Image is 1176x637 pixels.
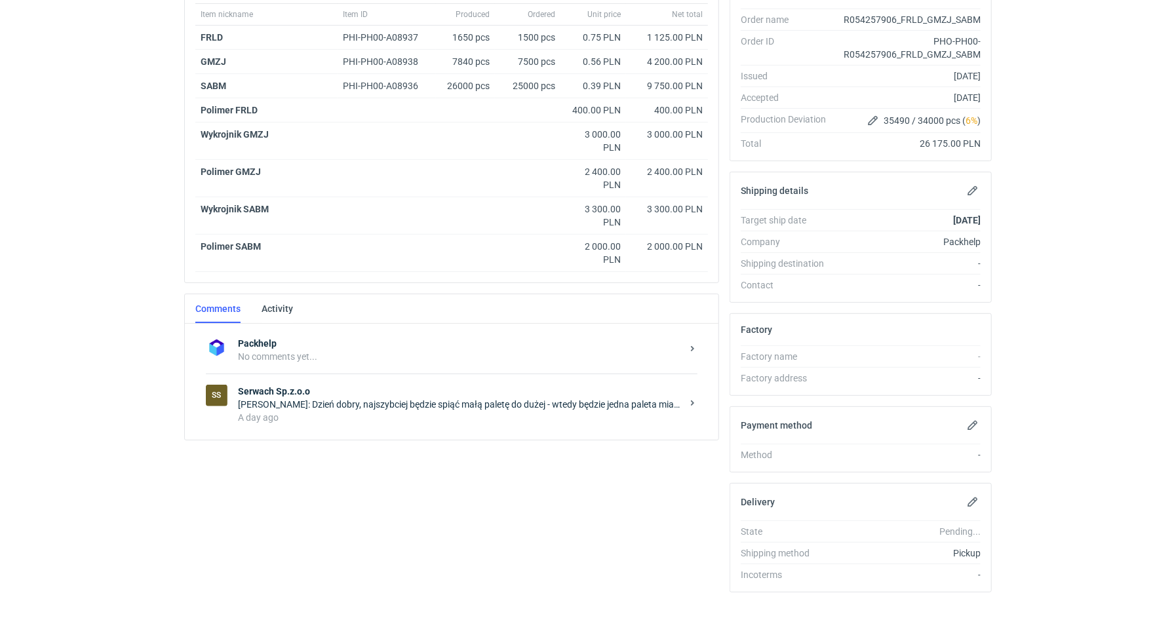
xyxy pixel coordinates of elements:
[741,568,836,581] div: Incoterms
[201,32,223,43] a: FRLD
[741,69,836,83] div: Issued
[741,35,836,61] div: Order ID
[741,420,812,431] h2: Payment method
[495,26,560,50] div: 1500 pcs
[201,204,269,214] strong: Wykrojnik SABM
[741,91,836,104] div: Accepted
[836,91,981,104] div: [DATE]
[741,525,836,538] div: State
[566,165,621,191] div: 2 400.00 PLN
[238,411,682,424] div: A day ago
[528,9,555,20] span: Ordered
[884,114,981,127] span: 35490 / 34000 pcs ( )
[836,547,981,560] div: Pickup
[741,214,836,227] div: Target ship date
[631,31,703,44] div: 1 125.00 PLN
[741,113,836,128] div: Production Deviation
[836,350,981,363] div: -
[201,9,253,20] span: Item nickname
[741,185,808,196] h2: Shipping details
[238,337,682,350] strong: Packhelp
[836,372,981,385] div: -
[343,9,368,20] span: Item ID
[201,105,258,115] strong: Polimer FRLD
[201,166,261,177] strong: Polimer GMZJ
[741,13,836,26] div: Order name
[456,9,490,20] span: Produced
[436,74,495,98] div: 26000 pcs
[495,74,560,98] div: 25000 pcs
[836,448,981,461] div: -
[631,79,703,92] div: 9 750.00 PLN
[741,372,836,385] div: Factory address
[836,257,981,270] div: -
[436,50,495,74] div: 7840 pcs
[741,448,836,461] div: Method
[566,240,621,266] div: 2 000.00 PLN
[836,69,981,83] div: [DATE]
[836,568,981,581] div: -
[587,9,621,20] span: Unit price
[631,128,703,141] div: 3 000.00 PLN
[741,497,775,507] h2: Delivery
[566,203,621,229] div: 3 300.00 PLN
[566,31,621,44] div: 0.75 PLN
[836,137,981,150] div: 26 175.00 PLN
[741,137,836,150] div: Total
[741,350,836,363] div: Factory name
[836,279,981,292] div: -
[238,385,682,398] strong: Serwach Sp.z.o.o
[741,547,836,560] div: Shipping method
[741,257,836,270] div: Shipping destination
[741,324,772,335] h2: Factory
[631,165,703,178] div: 2 400.00 PLN
[495,50,560,74] div: 7500 pcs
[262,294,293,323] a: Activity
[566,79,621,92] div: 0.39 PLN
[201,241,261,252] strong: Polimer SABM
[741,279,836,292] div: Contact
[566,104,621,117] div: 400.00 PLN
[836,35,981,61] div: PHO-PH00-R054257906_FRLD_GMZJ_SABM
[965,494,981,510] button: Edit delivery details
[343,31,431,44] div: PHI-PH00-A08937
[672,9,703,20] span: Net total
[836,235,981,248] div: Packhelp
[343,55,431,68] div: PHI-PH00-A08938
[865,113,881,128] button: Edit production Deviation
[631,240,703,253] div: 2 000.00 PLN
[238,350,682,363] div: No comments yet...
[836,13,981,26] div: R054257906_FRLD_GMZJ_SABM
[939,526,981,537] em: Pending...
[965,417,981,433] button: Edit payment method
[343,79,431,92] div: PHI-PH00-A08936
[206,337,227,358] img: Packhelp
[436,26,495,50] div: 1650 pcs
[206,385,227,406] figcaption: SS
[238,398,682,411] div: [PERSON_NAME]: Dzień dobry, najszybciej będzie spiąć małą paletę do dużej - wtedy będzie jedna pa...
[953,215,981,225] strong: [DATE]
[201,129,269,140] strong: Wykrojnik GMZJ
[965,183,981,199] button: Edit shipping details
[201,56,226,67] a: GMZJ
[566,128,621,154] div: 3 000.00 PLN
[206,385,227,406] div: Serwach Sp.z.o.o
[631,104,703,117] div: 400.00 PLN
[201,81,226,91] a: SABM
[566,55,621,68] div: 0.56 PLN
[741,235,836,248] div: Company
[195,294,241,323] a: Comments
[631,203,703,216] div: 3 300.00 PLN
[631,55,703,68] div: 4 200.00 PLN
[966,115,977,126] span: 6%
